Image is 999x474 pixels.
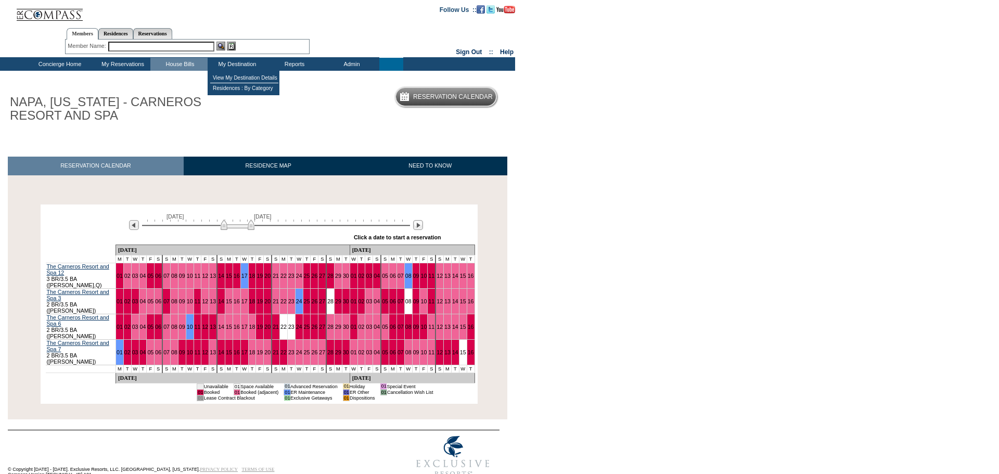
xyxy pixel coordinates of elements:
[437,349,443,355] a: 12
[171,324,177,330] a: 08
[467,255,475,263] td: T
[413,349,419,355] a: 09
[398,298,404,304] a: 07
[420,298,427,304] a: 10
[437,324,443,330] a: 12
[304,324,310,330] a: 25
[131,365,139,373] td: W
[140,273,146,279] a: 04
[280,365,288,373] td: M
[233,365,240,373] td: T
[227,42,236,50] img: Reservations
[132,273,138,279] a: 03
[132,324,138,330] a: 03
[272,255,279,263] td: S
[398,324,404,330] a: 07
[201,255,209,263] td: F
[382,324,388,330] a: 05
[335,273,341,279] a: 29
[326,288,334,314] td: 28
[47,263,109,276] a: The Carneros Resort and Spa 12
[210,73,278,83] td: View My Destination Details
[398,273,404,279] a: 07
[413,324,419,330] a: 09
[420,273,427,279] a: 10
[179,273,185,279] a: 09
[117,273,123,279] a: 01
[218,349,224,355] a: 14
[287,314,295,339] td: 23
[117,349,123,355] a: 01
[241,273,248,279] a: 17
[437,273,443,279] a: 12
[46,288,116,314] td: 2 BR/3.5 BA ([PERSON_NAME])
[47,314,109,327] a: The Carneros Resort and Spa 6
[8,93,241,125] h1: NAPA, [US_STATE] - CARNEROS RESORT AND SPA
[319,324,325,330] a: 27
[374,273,380,279] a: 04
[210,83,278,93] td: Residences : By Category
[265,58,322,71] td: Reports
[241,349,248,355] a: 17
[319,349,325,355] a: 27
[234,298,240,304] a: 16
[304,298,310,304] a: 25
[257,324,263,330] a: 19
[327,349,334,355] a: 28
[444,298,451,304] a: 13
[67,28,98,40] a: Members
[353,157,507,175] a: NEED TO KNOW
[170,365,178,373] td: M
[195,273,201,279] a: 11
[311,255,318,263] td: F
[24,58,93,71] td: Concierge Home
[264,298,271,304] a: 20
[366,349,372,355] a: 03
[405,349,412,355] a: 08
[217,365,225,373] td: S
[147,255,155,263] td: F
[351,349,357,355] a: 01
[295,255,303,263] td: W
[319,298,325,304] a: 27
[116,255,123,263] td: M
[201,365,209,373] td: F
[382,298,388,304] a: 05
[460,324,466,330] a: 15
[234,324,240,330] a: 16
[404,255,412,263] td: W
[382,349,388,355] a: 05
[440,5,477,14] td: Follow Us ::
[163,298,170,304] a: 07
[184,157,353,175] a: RESIDENCE MAP
[452,349,458,355] a: 14
[195,349,201,355] a: 11
[389,255,397,263] td: M
[117,324,123,330] a: 01
[354,234,441,240] div: Click a date to start a reservation
[420,349,427,355] a: 10
[210,349,216,355] a: 13
[496,6,515,12] a: Subscribe to our YouTube Channel
[311,349,317,355] a: 26
[373,255,381,263] td: S
[264,349,271,355] a: 20
[240,255,248,263] td: W
[171,273,177,279] a: 08
[436,255,443,263] td: S
[287,255,295,263] td: T
[139,255,147,263] td: T
[124,273,131,279] a: 02
[187,349,193,355] a: 10
[132,349,138,355] a: 03
[287,365,295,373] td: T
[179,349,185,355] a: 09
[420,324,427,330] a: 10
[202,324,208,330] a: 12
[147,349,153,355] a: 05
[218,298,224,304] a: 14
[133,28,172,39] a: Reservations
[342,255,350,263] td: T
[187,324,193,330] a: 10
[226,298,232,304] a: 15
